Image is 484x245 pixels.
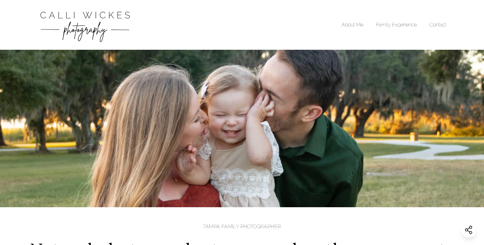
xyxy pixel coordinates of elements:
[38,6,132,43] a: Calli Wickes Photography Home Page
[429,22,446,28] a: Contact
[461,222,477,238] button: Share this website
[30,223,454,231] h1: TAMPA FAMILY PHOTOGRAPHER
[38,6,132,43] img: Calli Wickes Photography Logo
[376,22,417,28] a: Family Experience
[342,22,363,28] a: About Me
